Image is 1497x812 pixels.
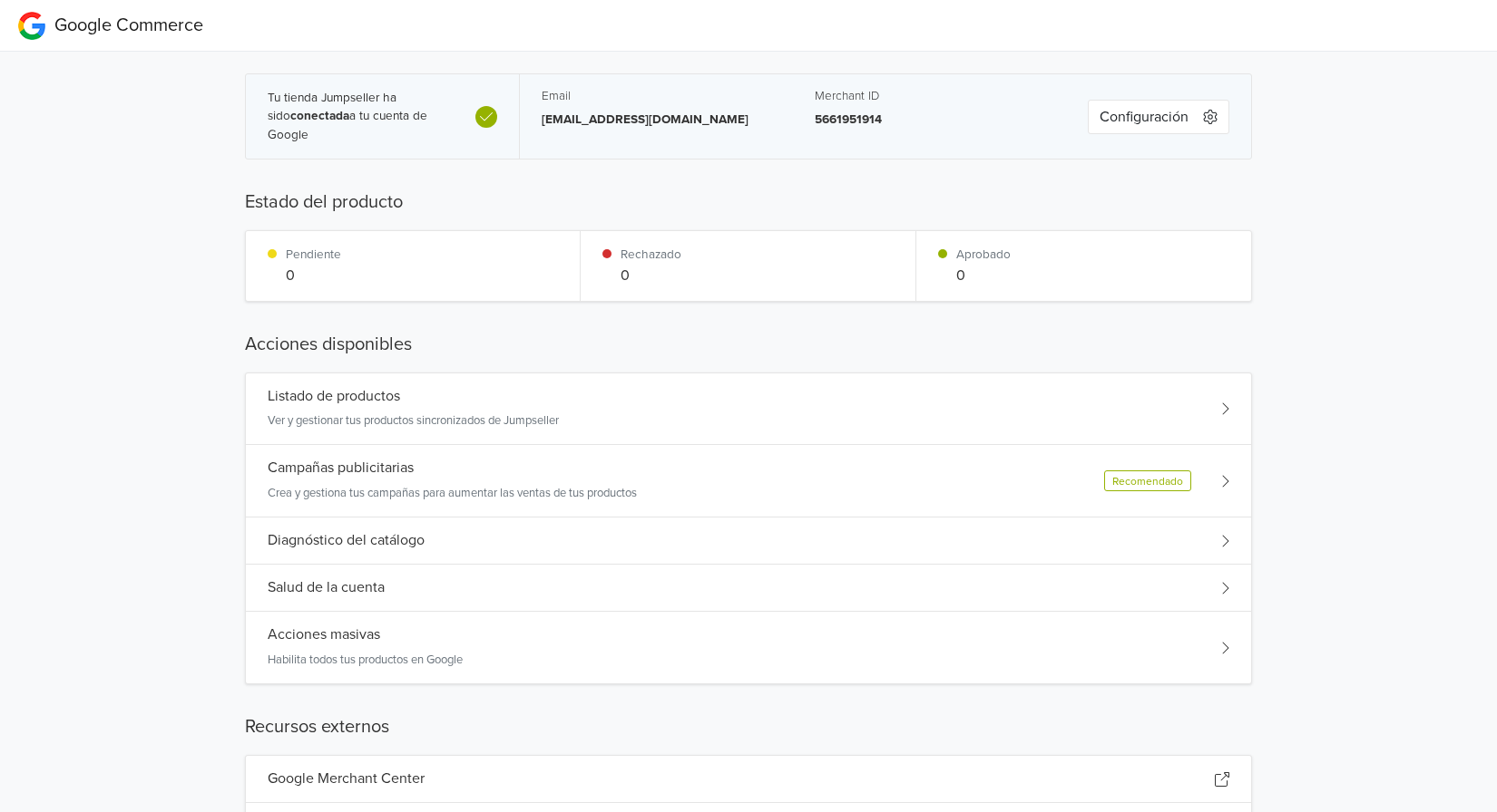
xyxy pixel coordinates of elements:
h5: Merchant ID [815,89,1044,103]
div: Pendiente0 [246,231,581,300]
p: Crea y gestiona tus campañas para aumentar las ventas de tus productos [268,485,637,503]
div: Salud de la cuenta [246,565,1251,612]
h5: Diagnóstico del catálogo [268,532,425,549]
p: Pendiente [286,246,341,264]
div: Diagnóstico del catálogo [246,517,1251,565]
div: Rechazado0 [581,231,915,300]
h5: Email [542,89,771,103]
div: Aprobado0 [916,231,1251,300]
p: 0 [286,265,341,286]
p: 0 [621,265,681,286]
p: Aprobado [956,246,1011,264]
p: Ver y gestionar tus productos sincronizados de Jumpseller [268,412,559,430]
p: Habilita todos tus productos en Google [268,652,463,670]
p: 0 [956,265,1011,286]
b: conectada [290,109,349,123]
div: Campañas publicitariasCrea y gestiona tus campañas para aumentar las ventas de tus productosRecom... [246,445,1251,517]
div: Acciones masivasHabilita todos tus productos en Google [246,612,1251,683]
div: Listado de productosVer y gestionar tus productos sincronizados de Jumpseller [246,373,1251,446]
div: Google Merchant Center [246,756,1251,803]
h5: Recursos externos [245,713,1252,740]
p: 5661951914 [815,111,1044,129]
p: Tu tienda Jumpseller ha sido a tu cuenta de Google [268,89,449,144]
span: Google Commerce [54,14,203,36]
h5: Acciones masivas [268,626,380,643]
h5: Estado del producto [245,188,1252,216]
button: Configuración [1088,100,1229,134]
h5: Salud de la cuenta [268,579,385,596]
h5: Listado de productos [268,388,400,405]
p: [EMAIL_ADDRESS][DOMAIN_NAME] [542,111,771,129]
h5: Campañas publicitarias [268,459,414,477]
p: Rechazado [621,246,681,264]
div: Recomendado [1104,470,1191,491]
h5: Google Merchant Center [268,770,425,788]
h5: Acciones disponibles [245,331,1252,358]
